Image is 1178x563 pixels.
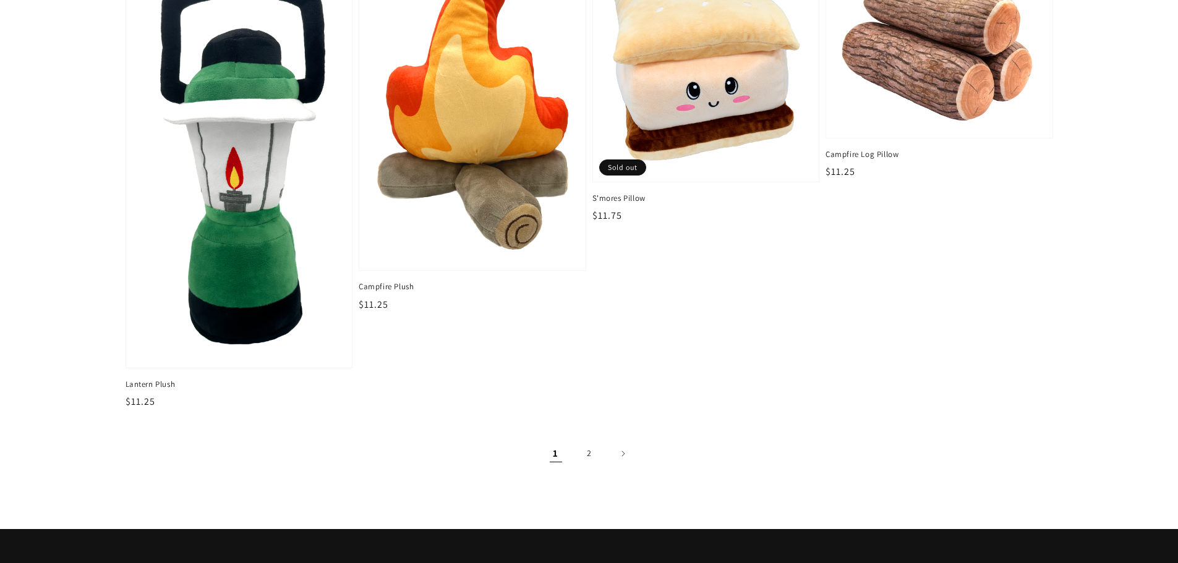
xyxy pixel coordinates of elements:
span: Page 1 [542,440,570,467]
span: $11.25 [826,165,855,178]
span: Lantern Plush [126,379,353,390]
a: Next page [609,440,636,467]
span: $11.25 [126,395,155,408]
span: Sold out [599,159,646,176]
nav: Pagination [126,440,1053,467]
span: $11.75 [592,209,622,222]
span: $11.25 [359,298,388,311]
a: Page 2 [576,440,603,467]
span: Campfire Plush [359,281,586,292]
span: S'mores Pillow [592,193,820,204]
span: Campfire Log Pillow [826,149,1053,160]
